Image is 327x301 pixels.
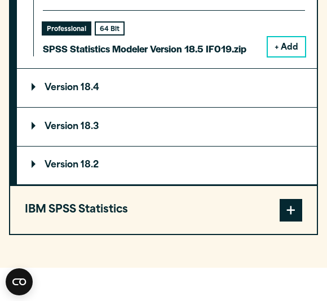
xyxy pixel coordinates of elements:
[96,23,123,34] div: 64 Bit
[43,41,246,57] p: SPSS Statistics Modeler Version 18.5 IF019.zip
[32,83,99,92] p: Version 18.4
[17,147,317,185] summary: Version 18.2
[17,108,317,146] summary: Version 18.3
[10,186,317,234] button: IBM SPSS Statistics
[32,161,99,170] p: Version 18.2
[32,122,99,131] p: Version 18.3
[6,268,33,295] button: Open CMP widget
[43,23,90,34] div: Professional
[17,69,317,107] summary: Version 18.4
[268,37,305,56] button: + Add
